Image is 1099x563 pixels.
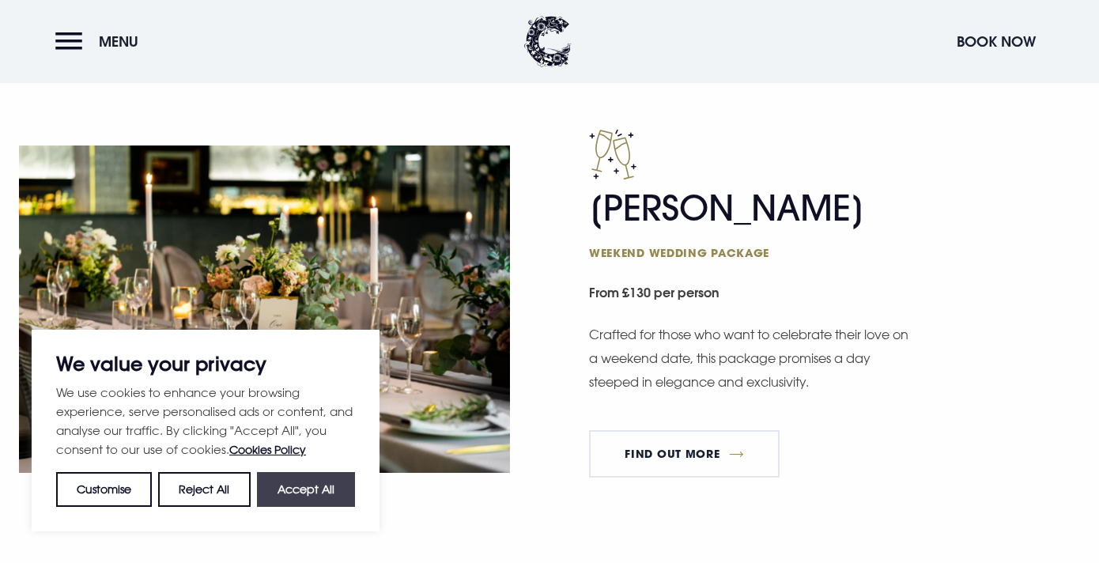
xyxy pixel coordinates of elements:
[56,354,355,373] p: We value your privacy
[99,32,138,51] span: Menu
[56,472,152,507] button: Customise
[589,245,897,260] span: Weekend wedding package
[589,430,780,478] a: FIND OUT MORE
[56,383,355,459] p: We use cookies to enhance your browsing experience, serve personalised ads or content, and analys...
[589,323,913,395] p: Crafted for those who want to celebrate their love on a weekend date, this package promises a day...
[257,472,355,507] button: Accept All
[229,443,306,456] a: Cookies Policy
[589,129,636,179] img: Champagne icon
[158,472,250,507] button: Reject All
[524,16,572,67] img: Clandeboye Lodge
[32,330,380,531] div: We value your privacy
[589,187,897,260] h2: [PERSON_NAME]
[949,25,1044,59] button: Book Now
[55,25,146,59] button: Menu
[589,277,1080,312] small: From £130 per person
[19,145,510,473] img: Reception set up at a Wedding Venue Northern Ireland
